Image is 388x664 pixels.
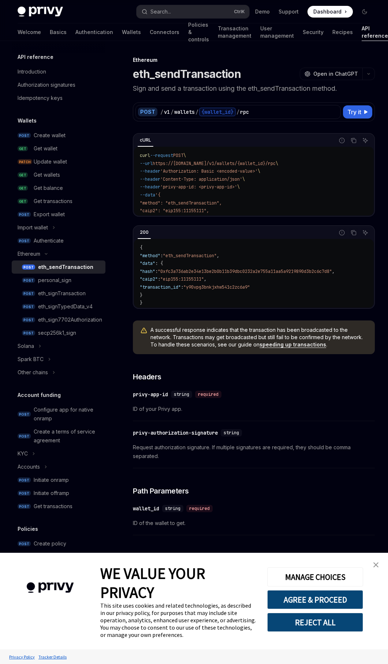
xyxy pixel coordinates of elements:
a: Support [279,8,299,15]
div: cURL [138,136,153,145]
div: Other chains [18,368,48,377]
a: GETGet balance [12,181,105,195]
div: Spark BTC [18,355,44,364]
span: --header [140,176,160,182]
p: Sign and send a transaction using the eth_sendTransaction method. [133,83,375,94]
a: POSTConfigure app for native onramp [12,403,105,425]
div: {wallet_id} [199,108,236,116]
div: required [195,391,221,398]
span: Dashboard [313,8,342,15]
button: Report incorrect code [337,136,347,145]
span: "eth_sendTransaction" [163,253,217,259]
span: "hash" [140,269,155,274]
div: eth_signTransaction [38,289,86,298]
button: Ask AI [361,136,370,145]
span: A successful response indicates that the transaction has been broadcasted to the network. Transac... [150,326,368,348]
div: / [236,108,239,116]
button: Toggle KYC section [12,447,105,460]
h5: Policies [18,525,38,533]
span: POST [22,330,35,336]
span: "0xfc3a736ab2e34e13be2b0b11b39dbc0232a2e755a11aa5a9219890d3b2c6c7d8" [158,269,332,274]
div: Create policy [34,539,66,548]
div: Idempotency keys [18,94,63,102]
a: POSTeth_sendTransaction [12,260,105,274]
span: POST [173,153,183,158]
div: 200 [138,228,151,237]
a: GETGet wallets [12,168,105,181]
span: "data" [140,260,155,266]
div: Ethereum [133,56,375,64]
span: { [140,245,142,251]
h5: API reference [18,53,53,61]
a: Policies & controls [188,23,209,41]
button: Try it [343,105,372,119]
div: Create a terms of service agreement [34,427,101,445]
button: REJECT ALL [267,613,363,632]
span: : [158,276,160,282]
span: \ [183,153,186,158]
a: Wallets [122,23,141,41]
span: } [140,300,142,306]
button: Toggle Import wallet section [12,221,105,234]
div: This site uses cookies and related technologies, as described in our privacy policy, for purposes... [100,602,256,638]
a: Transaction management [218,23,251,41]
a: GETGet transactions [12,195,105,208]
button: MANAGE CHOICES [267,567,363,586]
button: Report incorrect code [337,228,347,237]
span: Ctrl K [234,9,245,15]
a: PATCHUpdate wallet [12,155,105,168]
a: POSTInitiate offramp [12,487,105,500]
span: POST [18,238,31,244]
a: POSTeth_signTransaction [12,287,105,300]
span: POST [18,491,31,496]
div: eth_sign7702Authorization [38,315,102,324]
div: Get wallets [34,170,60,179]
div: secp256k1_sign [38,329,76,337]
div: KYC [18,449,28,458]
span: string [165,506,180,511]
span: WE VALUE YOUR PRIVACY [100,564,205,602]
button: Toggle Spark BTC section [12,353,105,366]
h5: Account funding [18,391,61,399]
button: Toggle Accounts section [12,460,105,473]
a: User management [260,23,294,41]
div: personal_sign [38,276,71,285]
a: POSTeth_sign7702Authorization [12,313,105,326]
span: POST [18,434,31,439]
a: close banner [369,558,383,572]
button: Copy the contents from the code block [349,228,358,237]
a: POSTCreate policy [12,537,105,550]
a: Privacy Policy [7,650,37,663]
div: required [186,505,213,512]
a: POSTExport wallet [12,208,105,221]
a: POSTsecp256k1_sign [12,326,105,339]
div: Ethereum [18,250,40,258]
span: \ [242,176,245,182]
div: / [160,108,163,116]
a: POSTAuthenticate [12,234,105,247]
span: POST [18,504,31,509]
svg: Warning [140,327,148,334]
div: Initiate onramp [34,476,69,484]
span: --header [140,168,160,174]
span: 'Authorization: Basic <encoded-value>' [160,168,258,174]
span: POST [18,212,31,217]
span: 'Content-Type: application/json' [160,176,242,182]
span: '{ [155,192,160,198]
div: wallets [174,108,195,116]
div: Introduction [18,67,46,76]
a: POSTeth_signTypedData_v4 [12,300,105,313]
img: dark logo [18,7,63,17]
div: Solana [18,342,34,350]
span: , [217,253,219,259]
a: POSTCreate wallet [12,129,105,142]
div: wallet_id [133,505,159,512]
a: Idempotency keys [12,91,105,105]
div: POST [138,108,157,116]
span: POST [18,412,31,417]
span: , [204,276,206,282]
a: Demo [255,8,270,15]
a: POSTpersonal_sign [12,274,105,287]
span: ID of your Privy app. [133,405,375,413]
button: Toggle Solana section [12,339,105,353]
